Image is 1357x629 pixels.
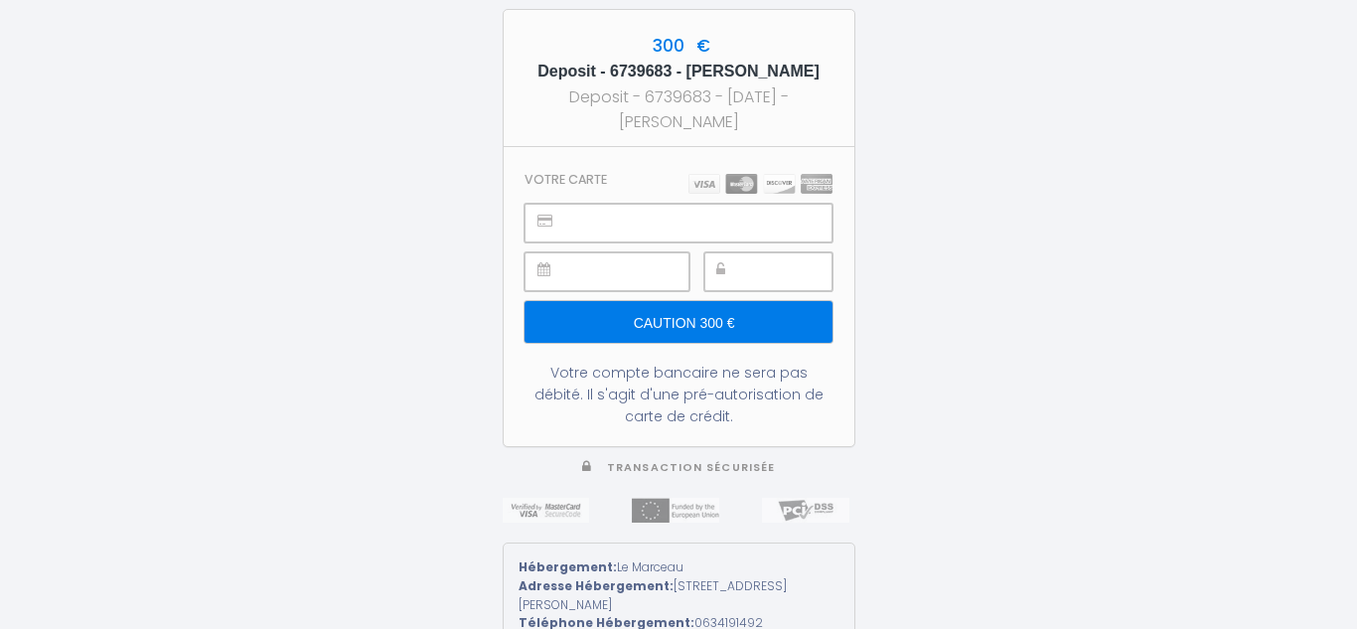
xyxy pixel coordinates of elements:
[522,84,836,134] div: Deposit - 6739683 - [DATE] - [PERSON_NAME]
[525,362,831,427] div: Votre compte bancaire ne sera pas débité. Il s'agit d'une pré-autorisation de carte de crédit.
[525,301,831,343] input: Caution 300 €
[519,558,617,575] strong: Hébergement:
[519,577,839,615] div: [STREET_ADDRESS][PERSON_NAME]
[607,460,775,475] span: Transaction sécurisée
[569,205,830,241] iframe: Secure payment input frame
[525,172,607,187] h3: Votre carte
[749,253,831,290] iframe: Secure payment input frame
[519,577,674,594] strong: Adresse Hébergement:
[519,558,839,577] div: Le Marceau
[688,174,832,194] img: carts.png
[522,59,836,84] h5: Deposit - 6739683 - [PERSON_NAME]
[648,34,710,58] span: 300 €
[569,253,687,290] iframe: Secure payment input frame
